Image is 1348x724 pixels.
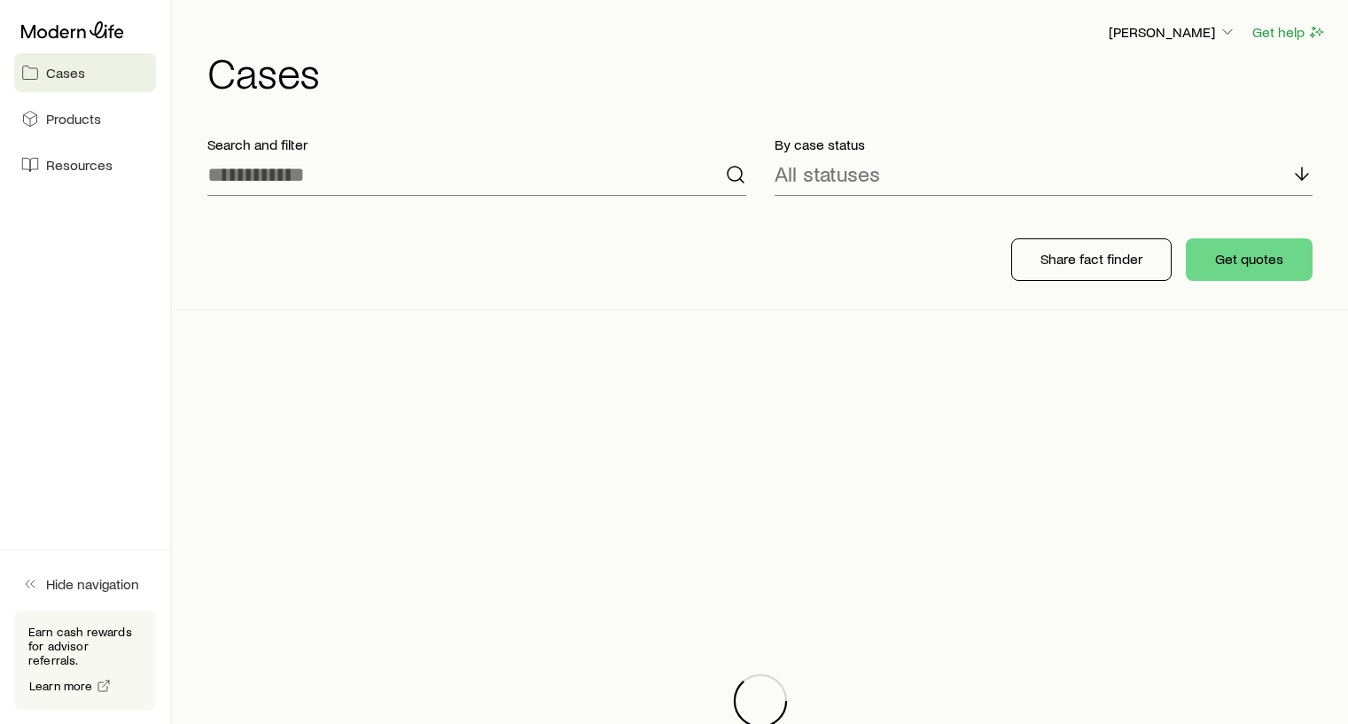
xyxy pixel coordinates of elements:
[14,611,156,710] div: Earn cash rewards for advisor referrals.Learn more
[1108,22,1237,43] button: [PERSON_NAME]
[46,156,113,174] span: Resources
[1186,238,1313,281] button: Get quotes
[46,575,139,593] span: Hide navigation
[1011,238,1172,281] button: Share fact finder
[46,110,101,128] span: Products
[14,145,156,184] a: Resources
[207,51,1327,93] h1: Cases
[1040,250,1142,268] p: Share fact finder
[207,136,746,153] p: Search and filter
[29,680,93,692] span: Learn more
[14,99,156,138] a: Products
[1109,23,1236,41] p: [PERSON_NAME]
[28,625,142,667] p: Earn cash rewards for advisor referrals.
[775,161,880,186] p: All statuses
[14,53,156,92] a: Cases
[775,136,1313,153] p: By case status
[14,564,156,603] button: Hide navigation
[1251,22,1327,43] button: Get help
[46,64,85,82] span: Cases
